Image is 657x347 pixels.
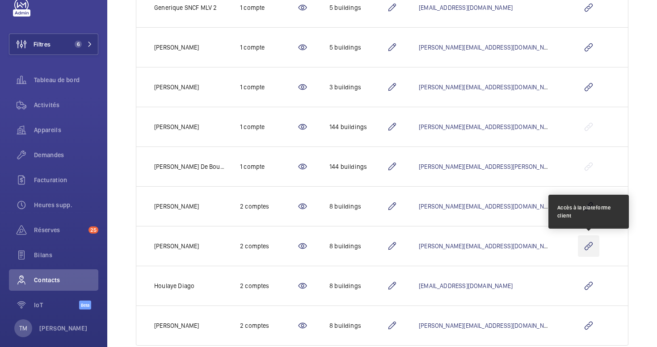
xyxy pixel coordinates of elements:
p: [PERSON_NAME] [154,43,199,52]
div: 8 buildings [329,321,387,330]
span: Appareils [34,125,98,134]
p: [PERSON_NAME] [39,324,88,333]
p: [PERSON_NAME] [154,242,199,251]
div: 144 buildings [329,122,387,131]
a: [PERSON_NAME][EMAIL_ADDRESS][DOMAIN_NAME] [419,242,557,250]
span: IoT [34,301,79,309]
div: 2 comptes [240,321,297,330]
span: Facturation [34,176,98,184]
p: [PERSON_NAME] [154,202,199,211]
span: Bilans [34,251,98,259]
button: Filtres6 [9,33,98,55]
span: Tableau de bord [34,75,98,84]
p: [PERSON_NAME] De Bouille [154,162,226,171]
div: Accès à la plateforme client [557,204,620,220]
div: 5 buildings [329,43,387,52]
a: [PERSON_NAME][EMAIL_ADDRESS][DOMAIN_NAME] [419,322,557,329]
span: Demandes [34,151,98,159]
a: [EMAIL_ADDRESS][DOMAIN_NAME] [419,4,513,11]
div: 1 compte [240,3,297,12]
p: TM [19,324,27,333]
a: [EMAIL_ADDRESS][DOMAIN_NAME] [419,282,513,289]
div: 2 comptes [240,242,297,251]
a: [PERSON_NAME][EMAIL_ADDRESS][DOMAIN_NAME] [419,44,557,51]
a: [PERSON_NAME][EMAIL_ADDRESS][DOMAIN_NAME] [419,203,557,210]
div: 2 comptes [240,281,297,290]
div: 1 compte [240,83,297,92]
div: 3 buildings [329,83,387,92]
a: [PERSON_NAME][EMAIL_ADDRESS][DOMAIN_NAME] [419,84,557,91]
span: Filtres [34,40,51,49]
div: 8 buildings [329,242,387,251]
span: Contacts [34,276,98,284]
a: [PERSON_NAME][EMAIL_ADDRESS][PERSON_NAME][DOMAIN_NAME] [419,163,602,170]
span: Activités [34,100,98,109]
span: Réserves [34,226,85,234]
a: [PERSON_NAME][EMAIL_ADDRESS][DOMAIN_NAME] [419,123,557,130]
span: Beta [79,301,91,309]
span: Heures supp. [34,201,98,209]
div: 5 buildings [329,3,387,12]
p: Houlaye Diago [154,281,194,290]
div: 8 buildings [329,202,387,211]
span: 25 [88,226,98,234]
p: [PERSON_NAME] [154,321,199,330]
div: 1 compte [240,43,297,52]
div: 2 comptes [240,202,297,211]
div: 1 compte [240,122,297,131]
p: [PERSON_NAME] [154,83,199,92]
div: 8 buildings [329,281,387,290]
p: Generique SNCF MLV 2 [154,3,217,12]
p: [PERSON_NAME] [154,122,199,131]
div: 1 compte [240,162,297,171]
div: 144 buildings [329,162,387,171]
span: 6 [75,41,82,48]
